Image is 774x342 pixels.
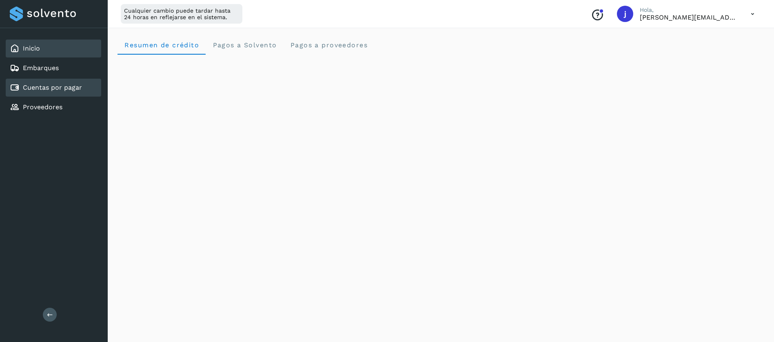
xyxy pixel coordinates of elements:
span: Pagos a proveedores [290,41,368,49]
div: Cualquier cambio puede tardar hasta 24 horas en reflejarse en el sistema. [121,4,242,24]
span: Resumen de crédito [124,41,199,49]
div: Embarques [6,59,101,77]
span: Pagos a Solvento [212,41,277,49]
a: Proveedores [23,103,62,111]
a: Inicio [23,44,40,52]
div: Cuentas por pagar [6,79,101,97]
p: joseluis@enviopack.com [640,13,738,21]
p: Hola, [640,7,738,13]
div: Proveedores [6,98,101,116]
div: Inicio [6,40,101,57]
a: Cuentas por pagar [23,84,82,91]
a: Embarques [23,64,59,72]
